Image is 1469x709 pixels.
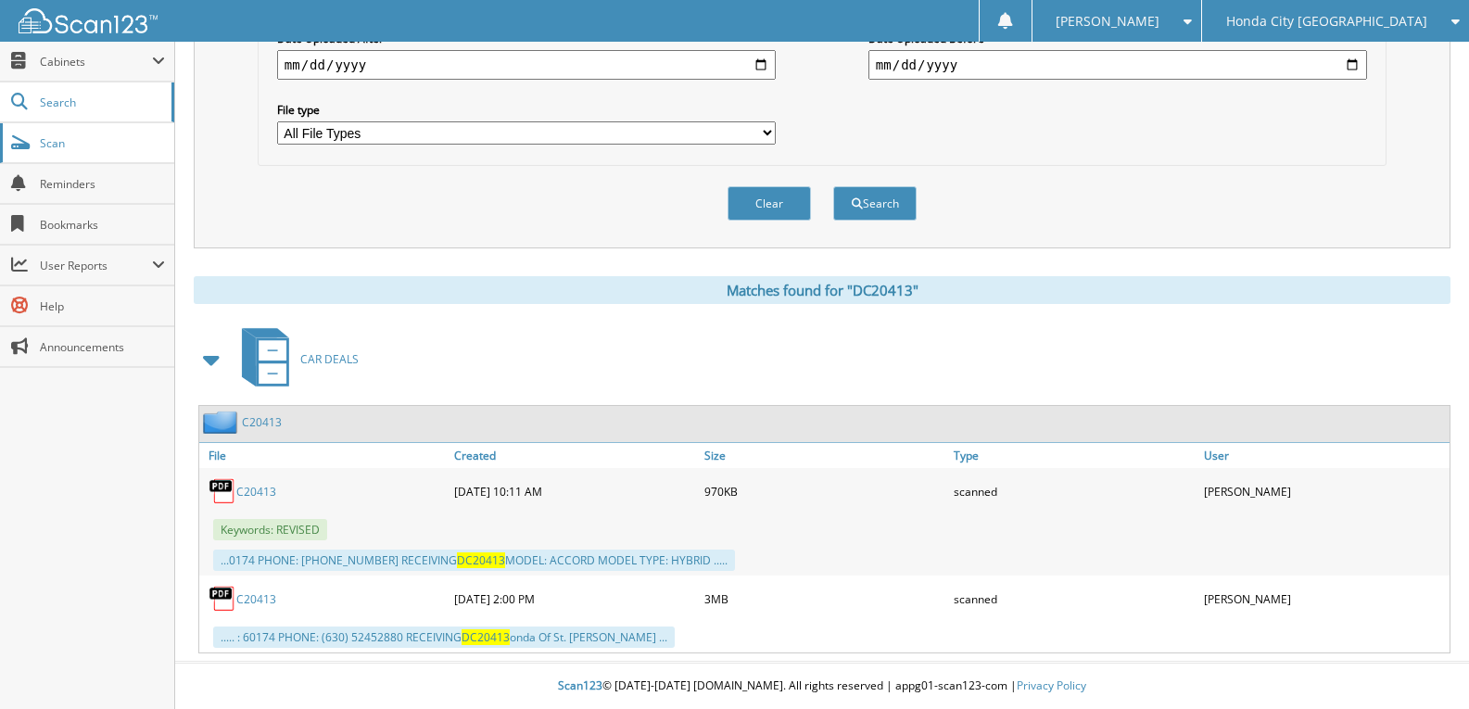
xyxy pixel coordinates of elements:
[457,552,505,568] span: DC20413
[1056,16,1159,27] span: [PERSON_NAME]
[209,477,236,505] img: PDF.png
[558,677,602,693] span: Scan123
[40,339,165,355] span: Announcements
[277,50,776,80] input: start
[450,473,700,510] div: [DATE] 10:11 AM
[868,50,1367,80] input: end
[194,276,1450,304] div: Matches found for "DC20413"
[277,102,776,118] label: File type
[1376,620,1469,709] iframe: Chat Widget
[236,484,276,500] a: C20413
[833,186,917,221] button: Search
[1199,473,1450,510] div: [PERSON_NAME]
[700,443,950,468] a: Size
[300,351,359,367] span: CAR DEALS
[1199,580,1450,617] div: [PERSON_NAME]
[175,664,1469,709] div: © [DATE]-[DATE] [DOMAIN_NAME]. All rights reserved | appg01-scan123-com |
[213,627,675,648] div: ..... : 60174 PHONE: (630) 52452880 RECEIVING onda Of St. [PERSON_NAME] ...
[949,580,1199,617] div: scanned
[1226,16,1427,27] span: Honda City [GEOGRAPHIC_DATA]
[40,95,162,110] span: Search
[213,519,327,540] span: Keywords: REVISED
[40,298,165,314] span: Help
[213,550,735,571] div: ...0174 PHONE: [PHONE_NUMBER] RECEIVING MODEL: ACCORD MODEL TYPE: HYBRID .....
[40,217,165,233] span: Bookmarks
[199,443,450,468] a: File
[949,443,1199,468] a: Type
[949,473,1199,510] div: scanned
[40,135,165,151] span: Scan
[700,580,950,617] div: 3MB
[242,414,282,430] a: C20413
[450,443,700,468] a: Created
[40,258,152,273] span: User Reports
[1017,677,1086,693] a: Privacy Policy
[209,585,236,613] img: PDF.png
[450,580,700,617] div: [DATE] 2:00 PM
[236,591,276,607] a: C20413
[728,186,811,221] button: Clear
[700,473,950,510] div: 970KB
[1199,443,1450,468] a: User
[462,629,510,645] span: DC20413
[40,176,165,192] span: Reminders
[40,54,152,70] span: Cabinets
[203,411,242,434] img: folder2.png
[19,8,158,33] img: scan123-logo-white.svg
[231,323,359,396] a: CAR DEALS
